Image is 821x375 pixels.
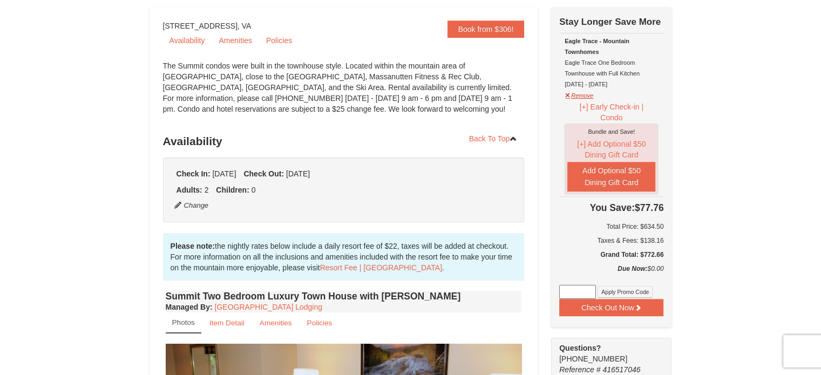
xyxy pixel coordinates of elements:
[598,286,653,298] button: Apply Promo Code
[559,365,600,374] span: Reference #
[286,169,310,178] span: [DATE]
[163,131,525,152] h3: Availability
[260,319,292,327] small: Amenities
[163,60,525,125] div: The Summit condos were built in the townhouse style. Located within the mountain area of [GEOGRAP...
[177,169,211,178] strong: Check In:
[253,312,299,333] a: Amenities
[166,312,201,333] a: Photos
[177,186,202,194] strong: Adults:
[215,303,322,311] a: [GEOGRAPHIC_DATA] Lodging
[559,221,663,232] h6: Total Price: $634.50
[171,242,215,250] strong: Please note:
[163,233,525,281] div: the nightly rates below include a daily resort fee of $22, taxes will be added at checkout. For m...
[559,249,663,260] h5: Grand Total: $772.66
[559,343,652,363] span: [PHONE_NUMBER]
[565,38,629,55] strong: Eagle Trace - Mountain Townhomes
[559,299,663,316] button: Check Out Now
[307,319,332,327] small: Policies
[174,200,209,212] button: Change
[216,186,249,194] strong: Children:
[559,263,663,285] div: $0.00
[172,318,195,326] small: Photos
[166,291,522,302] h4: Summit Two Bedroom Luxury Town House with [PERSON_NAME]
[559,235,663,246] div: Taxes & Fees: $138.16
[209,319,245,327] small: Item Detail
[565,36,658,90] div: Eagle Trace One Bedroom Townhouse with Full Kitchen [DATE] - [DATE]
[252,186,256,194] span: 0
[565,101,658,124] button: [+] Early Check-in | Condo
[618,265,647,272] strong: Due Now:
[260,32,298,49] a: Policies
[559,17,661,27] strong: Stay Longer Save More
[243,169,284,178] strong: Check Out:
[567,126,655,137] div: Bundle and Save!
[590,202,635,213] span: You Save:
[166,303,213,311] strong: :
[559,344,601,352] strong: Questions?
[320,263,442,272] a: Resort Fee | [GEOGRAPHIC_DATA]
[447,21,525,38] a: Book from $306!
[205,186,209,194] span: 2
[202,312,252,333] a: Item Detail
[163,32,212,49] a: Availability
[166,303,210,311] span: Managed By
[567,162,655,192] button: Add Optional $50 Dining Gift Card
[602,365,640,374] span: 416517046
[212,32,258,49] a: Amenities
[559,202,663,213] h4: $77.76
[462,131,525,147] a: Back To Top
[567,137,655,162] button: [+] Add Optional $50 Dining Gift Card
[300,312,339,333] a: Policies
[565,87,594,101] button: Remove
[212,169,236,178] span: [DATE]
